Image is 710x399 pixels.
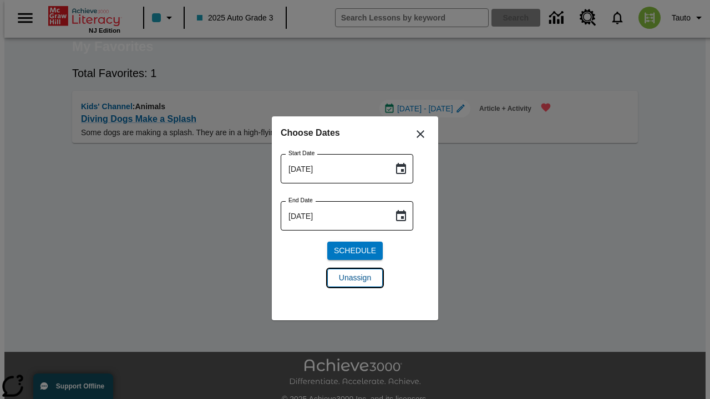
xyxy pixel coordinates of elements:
[390,158,412,180] button: Choose date, selected date is Sep 18, 2025
[281,154,386,183] input: MMMM-DD-YYYY
[407,121,434,147] button: Close
[281,125,429,141] h6: Choose Dates
[281,125,429,296] div: Choose date
[327,269,383,287] button: Unassign
[339,272,371,284] span: Unassign
[334,245,376,257] span: Schedule
[288,149,315,157] label: Start Date
[327,242,383,260] button: Schedule
[281,201,386,231] input: MMMM-DD-YYYY
[390,205,412,227] button: Choose date, selected date is Sep 18, 2025
[288,196,313,204] label: End Date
